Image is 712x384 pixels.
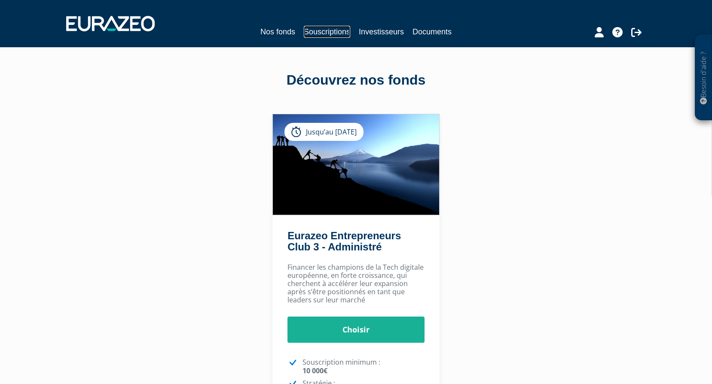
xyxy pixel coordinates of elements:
[111,70,601,90] div: Découvrez nos fonds
[260,26,295,39] a: Nos fonds
[303,366,327,375] strong: 10 000€
[699,39,709,116] p: Besoin d'aide ?
[413,26,452,38] a: Documents
[284,123,364,141] div: Jusqu’au [DATE]
[287,317,425,343] a: Choisir
[273,114,439,215] img: Eurazeo Entrepreneurs Club 3 - Administré
[287,230,401,253] a: Eurazeo Entrepreneurs Club 3 - Administré
[359,26,404,38] a: Investisseurs
[66,16,155,31] img: 1732889491-logotype_eurazeo_blanc_rvb.png
[304,26,350,38] a: Souscriptions
[287,263,425,305] p: Financer les champions de la Tech digitale européenne, en forte croissance, qui cherchent à accél...
[303,358,425,375] p: Souscription minimum :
